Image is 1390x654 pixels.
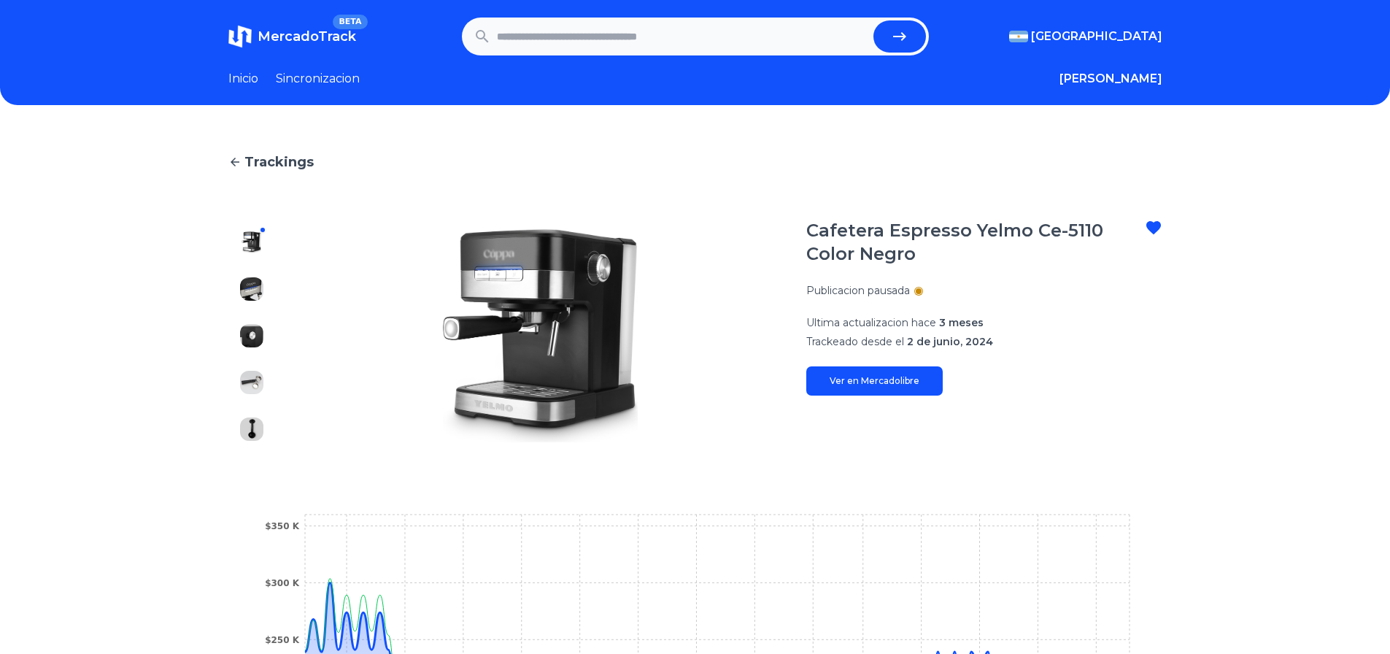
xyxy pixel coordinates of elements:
img: Cafetera Espresso Yelmo Ce-5110 Color Negro [304,219,777,453]
img: MercadoTrack [228,25,252,48]
tspan: $250 K [265,635,300,645]
img: Cafetera Espresso Yelmo Ce-5110 Color Negro [240,418,263,441]
h1: Cafetera Espresso Yelmo Ce-5110 Color Negro [806,219,1145,266]
span: Ultima actualizacion hace [806,316,936,329]
a: Ver en Mercadolibre [806,366,943,396]
a: Inicio [228,70,258,88]
img: Cafetera Espresso Yelmo Ce-5110 Color Negro [240,277,263,301]
a: MercadoTrackBETA [228,25,356,48]
span: 3 meses [939,316,984,329]
span: BETA [333,15,367,29]
a: Sincronizacion [276,70,360,88]
span: 2 de junio, 2024 [907,335,993,348]
a: Trackings [228,152,1162,172]
span: MercadoTrack [258,28,356,45]
p: Publicacion pausada [806,283,910,298]
tspan: $350 K [265,521,300,531]
span: [GEOGRAPHIC_DATA] [1031,28,1162,45]
span: Trackeado desde el [806,335,904,348]
button: [PERSON_NAME] [1059,70,1162,88]
img: Cafetera Espresso Yelmo Ce-5110 Color Negro [240,371,263,394]
span: Trackings [244,152,314,172]
tspan: $300 K [265,578,300,588]
button: [GEOGRAPHIC_DATA] [1009,28,1162,45]
img: Argentina [1009,31,1028,42]
img: Cafetera Espresso Yelmo Ce-5110 Color Negro [240,324,263,347]
img: Cafetera Espresso Yelmo Ce-5110 Color Negro [240,231,263,254]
